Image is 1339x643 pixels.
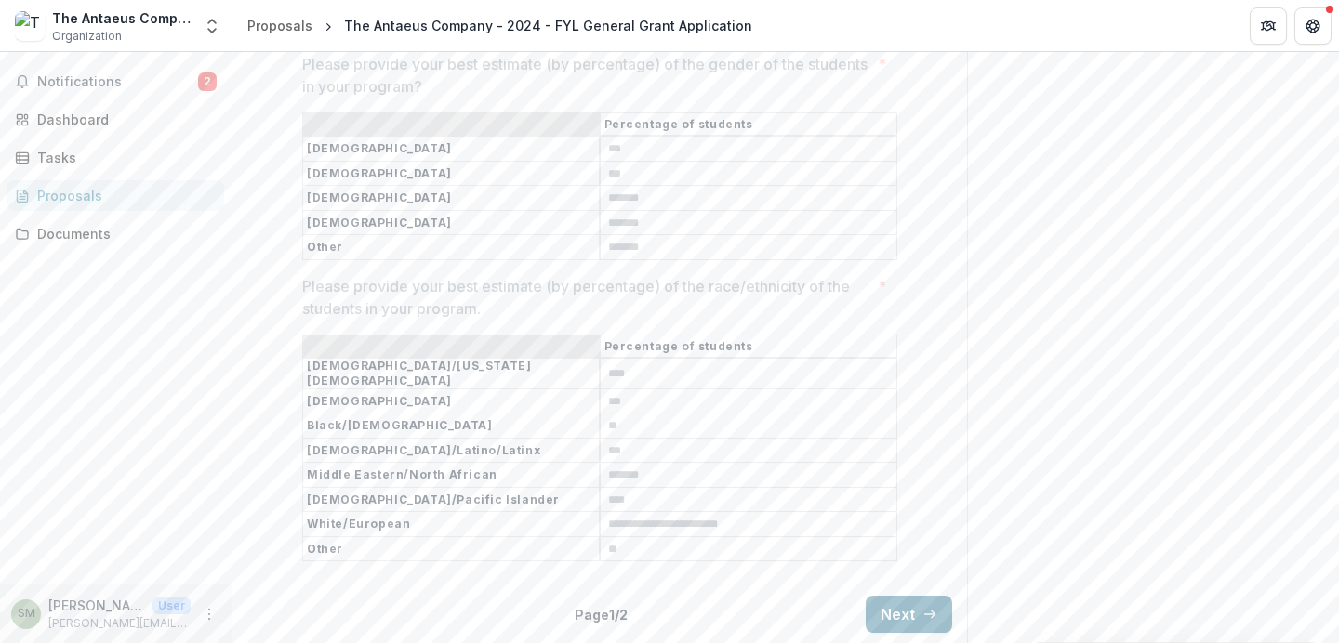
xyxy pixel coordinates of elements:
div: Dashboard [37,110,209,129]
button: Next [866,596,952,633]
th: [DEMOGRAPHIC_DATA]/[US_STATE][DEMOGRAPHIC_DATA] [303,358,601,388]
th: Other [303,536,601,561]
th: [DEMOGRAPHIC_DATA] [303,210,601,235]
p: Page 1 / 2 [575,605,628,624]
div: Proposals [247,16,312,35]
p: Please provide your best estimate (by percentage) of the gender of the students in your program? [302,53,870,98]
button: Get Help [1294,7,1332,45]
th: [DEMOGRAPHIC_DATA]/Pacific Islander [303,487,601,512]
div: Proposals [37,186,209,205]
div: Documents [37,224,209,243]
span: 2 [198,72,217,91]
th: [DEMOGRAPHIC_DATA]/Latino/Latinx [303,438,601,463]
p: Please provide your best estimate (by percentage) of the race/ethnicity of the students in your p... [302,275,870,320]
th: Percentage of students [600,112,897,136]
th: Black/[DEMOGRAPHIC_DATA] [303,413,601,439]
div: Sophie Bell Meincke [18,608,35,620]
p: [PERSON_NAME][EMAIL_ADDRESS][DOMAIN_NAME] [48,615,191,632]
th: [DEMOGRAPHIC_DATA] [303,136,601,161]
a: Tasks [7,142,224,173]
div: The Antaeus Company [52,8,192,28]
button: Notifications2 [7,67,224,97]
th: [DEMOGRAPHIC_DATA] [303,388,601,413]
button: Partners [1250,7,1287,45]
th: [DEMOGRAPHIC_DATA] [303,161,601,186]
div: The Antaeus Company - 2024 - FYL General Grant Application [344,16,752,35]
a: Proposals [240,12,320,39]
a: Proposals [7,180,224,211]
button: More [198,603,220,625]
a: Dashboard [7,104,224,135]
p: [PERSON_NAME] [48,596,145,615]
th: [DEMOGRAPHIC_DATA] [303,186,601,211]
th: Other [303,235,601,260]
th: Middle Eastern/North African [303,463,601,488]
span: Organization [52,28,122,45]
a: Documents [7,218,224,249]
img: The Antaeus Company [15,11,45,41]
button: Open entity switcher [199,7,225,45]
span: Notifications [37,74,198,90]
p: User [152,597,191,614]
div: Tasks [37,148,209,167]
th: Percentage of students [600,335,897,358]
nav: breadcrumb [240,12,760,39]
th: White/European [303,512,601,537]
